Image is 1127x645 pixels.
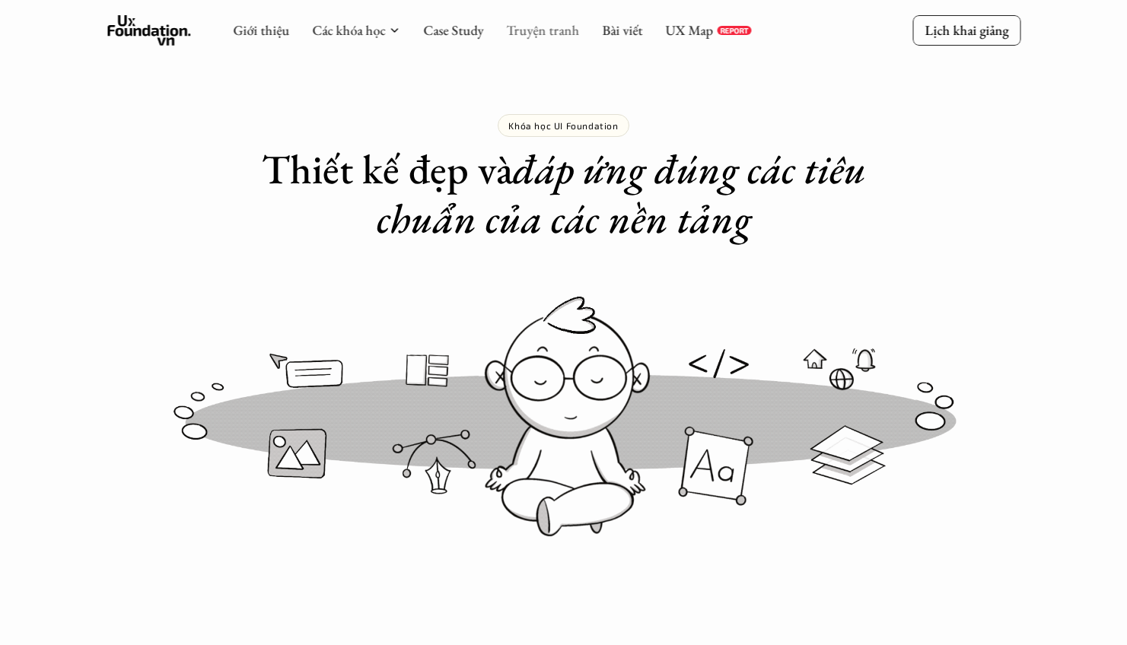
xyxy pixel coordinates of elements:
[377,142,875,245] em: đáp ứng đúng các tiêu chuẩn của các nền tảng
[508,120,618,131] p: Khóa học UI Foundation
[423,21,483,39] a: Case Study
[720,26,748,35] p: REPORT
[925,21,1008,39] p: Lịch khai giảng
[717,26,751,35] a: REPORT
[912,15,1020,45] a: Lịch khai giảng
[312,21,385,39] a: Các khóa học
[602,21,642,39] a: Bài viết
[506,21,579,39] a: Truyện tranh
[233,21,289,39] a: Giới thiệu
[259,145,868,243] h1: Thiết kế đẹp và
[665,21,713,39] a: UX Map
